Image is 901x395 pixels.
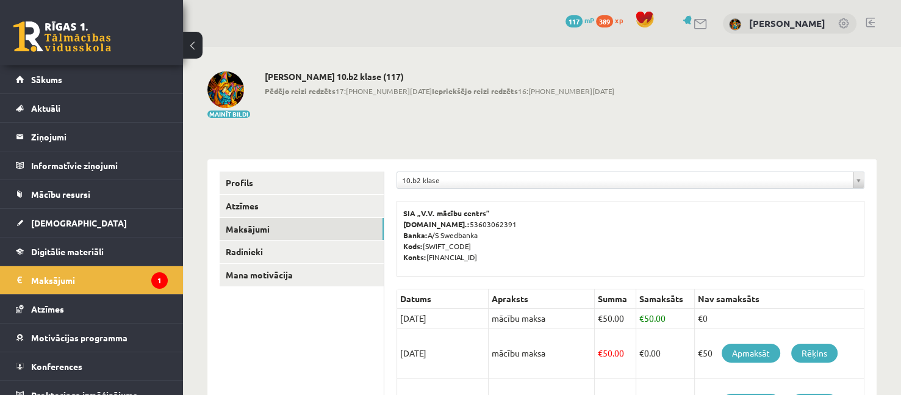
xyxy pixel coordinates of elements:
[31,151,168,179] legend: Informatīvie ziņojumi
[565,15,583,27] span: 117
[16,237,168,266] a: Digitālie materiāli
[151,272,168,289] i: 1
[31,189,90,200] span: Mācību resursi
[207,111,250,118] button: Mainīt bildi
[265,85,614,96] span: 17:[PHONE_NUMBER][DATE] 16:[PHONE_NUMBER][DATE]
[403,241,423,251] b: Kods:
[636,328,694,379] td: 0.00
[265,71,614,82] h2: [PERSON_NAME] 10.b2 klase (117)
[598,313,603,324] span: €
[565,15,594,25] a: 117 mP
[16,209,168,237] a: [DEMOGRAPHIC_DATA]
[31,266,168,294] legend: Maksājumi
[207,71,244,108] img: Elīna Sietiņa
[596,15,613,27] span: 389
[13,21,111,52] a: Rīgas 1. Tālmācības vidusskola
[31,217,127,228] span: [DEMOGRAPHIC_DATA]
[31,74,62,85] span: Sākums
[31,361,82,372] span: Konferences
[402,172,848,188] span: 10.b2 klase
[16,352,168,380] a: Konferences
[16,295,168,323] a: Atzīmes
[403,208,858,263] p: 53603062391 A/S Swedbanka [SWIFT_CODE] [FINANCIAL_ID]
[489,289,595,309] th: Apraksts
[31,123,168,151] legend: Ziņojumi
[791,344,838,363] a: Rēķins
[265,86,336,96] b: Pēdējo reizi redzēts
[584,15,594,25] span: mP
[403,230,428,240] b: Banka:
[220,195,384,217] a: Atzīmes
[639,347,644,358] span: €
[31,303,64,314] span: Atzīmes
[220,264,384,286] a: Mana motivācija
[403,208,490,218] b: SIA „V.V. mācību centrs”
[598,347,603,358] span: €
[489,328,595,379] td: mācību maksa
[16,324,168,352] a: Motivācijas programma
[695,328,864,379] td: €50
[397,328,489,379] td: [DATE]
[31,332,127,343] span: Motivācijas programma
[594,309,636,328] td: 50.00
[220,241,384,263] a: Radinieki
[695,309,864,328] td: €0
[220,172,384,194] a: Profils
[729,18,741,31] img: Elīna Sietiņa
[615,15,623,25] span: xp
[397,309,489,328] td: [DATE]
[16,94,168,122] a: Aktuāli
[31,246,104,257] span: Digitālie materiāli
[397,172,864,188] a: 10.b2 klase
[636,309,694,328] td: 50.00
[594,289,636,309] th: Summa
[16,266,168,294] a: Maksājumi1
[722,344,780,363] a: Apmaksāt
[16,180,168,208] a: Mācību resursi
[397,289,489,309] th: Datums
[403,219,470,229] b: [DOMAIN_NAME].:
[16,65,168,93] a: Sākums
[596,15,629,25] a: 389 xp
[31,103,60,114] span: Aktuāli
[403,252,426,262] b: Konts:
[594,328,636,379] td: 50.00
[636,289,694,309] th: Samaksāts
[432,86,518,96] b: Iepriekšējo reizi redzēts
[749,17,825,29] a: [PERSON_NAME]
[16,123,168,151] a: Ziņojumi
[16,151,168,179] a: Informatīvie ziņojumi
[695,289,864,309] th: Nav samaksāts
[489,309,595,328] td: mācību maksa
[639,313,644,324] span: €
[220,218,384,241] a: Maksājumi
